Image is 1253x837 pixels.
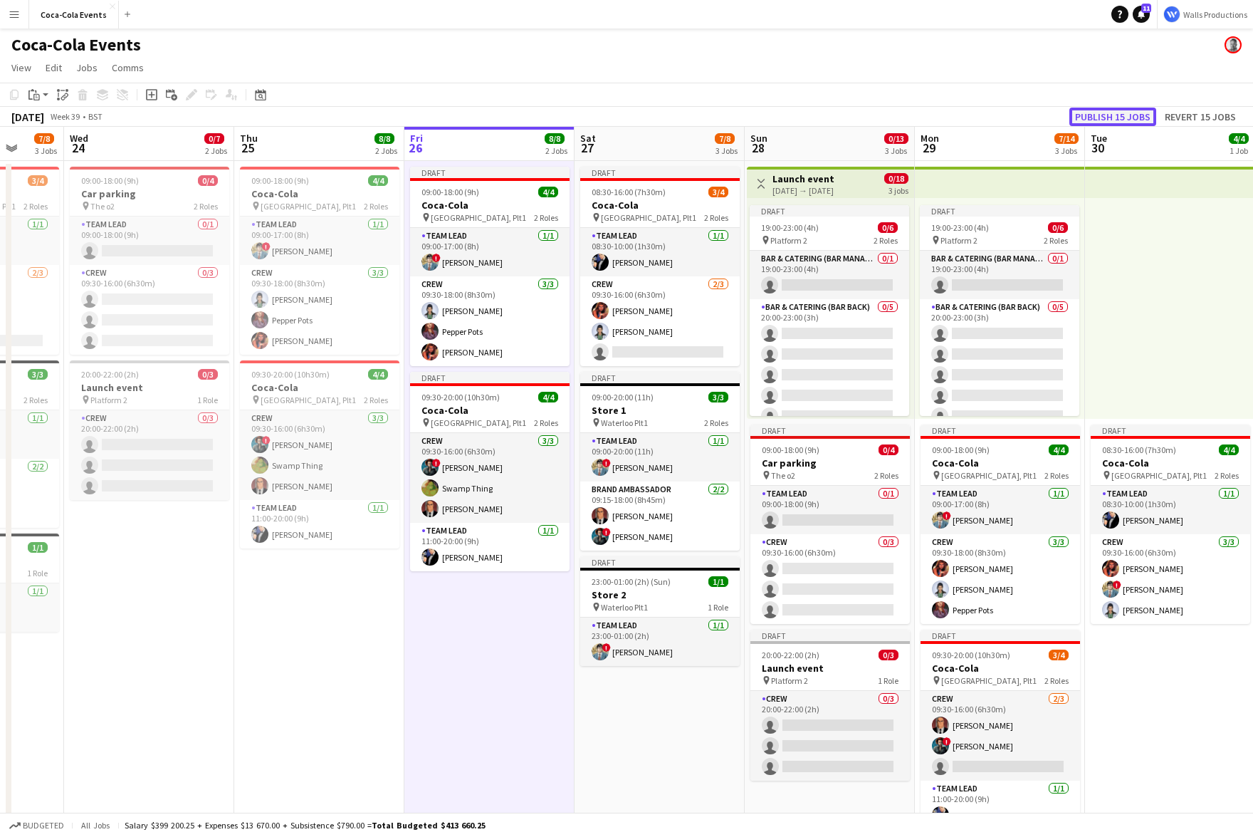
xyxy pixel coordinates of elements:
span: 19:00-23:00 (4h) [761,222,819,233]
span: Budgeted [23,821,64,831]
span: Thu [240,132,258,145]
app-card-role: Bar & Catering (Bar Manager)0/119:00-23:00 (4h) [750,251,909,299]
span: Walls Productions [1183,9,1247,20]
span: 30 [1089,140,1107,156]
app-job-card: Draft20:00-22:00 (2h)0/3Launch event Platform 21 RoleCrew0/320:00-22:00 (2h) [750,630,910,781]
span: ! [602,459,611,467]
span: The o2 [90,201,115,212]
span: 2 Roles [534,212,558,223]
span: Waterloo Plt1 [601,417,648,428]
div: Draft09:30-20:00 (10h30m)4/4Coca-Cola [GEOGRAPHIC_DATA], Plt12 RolesCrew3/309:30-16:00 (6h30m)![P... [410,372,570,571]
app-card-role: Team Lead1/111:00-20:00 (9h)[PERSON_NAME] [410,523,570,571]
span: 1 Role [708,602,728,613]
span: 19:00-23:00 (4h) [931,222,989,233]
span: 0/3 [879,650,898,660]
span: Edit [46,61,62,74]
span: 20:00-22:00 (2h) [81,369,139,380]
app-card-role: Team Lead0/109:00-18:00 (9h) [70,217,229,265]
div: Draft [921,425,1080,436]
span: 27 [578,140,596,156]
span: 2 Roles [874,470,898,481]
span: Platform 2 [770,235,807,246]
span: Platform 2 [771,675,808,686]
span: 1/1 [708,576,728,587]
span: 2 Roles [534,417,558,428]
app-job-card: 20:00-22:00 (2h)0/3Launch event Platform 21 RoleCrew0/320:00-22:00 (2h) [70,360,229,500]
span: View [11,61,31,74]
app-job-card: Draft19:00-23:00 (4h)0/6 Platform 22 RolesBar & Catering (Bar Manager)0/119:00-23:00 (4h) Bar & C... [920,205,1079,416]
div: Draft [750,425,910,436]
span: ! [262,436,271,445]
div: Draft [410,372,570,383]
span: 8/8 [374,133,394,144]
app-job-card: Draft08:30-16:00 (7h30m)3/4Coca-Cola [GEOGRAPHIC_DATA], Plt12 RolesTeam Lead1/108:30-10:00 (1h30m... [580,167,740,366]
span: 0/6 [1048,222,1068,233]
span: Sat [580,132,596,145]
span: 0/4 [879,445,898,455]
span: 2 Roles [704,417,728,428]
span: 09:30-20:00 (10h30m) [251,369,330,380]
span: 2 Roles [1215,470,1239,481]
span: ! [943,511,951,520]
h3: Car parking [70,187,229,200]
div: [DATE] [11,110,44,124]
span: The o2 [771,470,795,481]
span: 11 [1141,4,1151,13]
span: 09:00-18:00 (9h) [81,175,139,186]
h3: Launch event [750,662,910,675]
div: 09:00-18:00 (9h)4/4Coca-Cola [GEOGRAPHIC_DATA], Plt12 RolesTeam Lead1/109:00-17:00 (8h)![PERSON_N... [240,167,399,355]
span: Mon [921,132,939,145]
div: 2 Jobs [375,145,397,156]
app-card-role: Crew2/309:30-16:00 (6h30m)[PERSON_NAME]![PERSON_NAME] [921,691,1080,781]
span: ! [943,737,951,746]
app-card-role: Team Lead1/111:00-20:00 (9h)[PERSON_NAME] [240,500,399,549]
app-card-role: Bar & Catering (Bar Manager)0/119:00-23:00 (4h) [920,251,1079,299]
div: Draft [750,205,909,217]
span: [GEOGRAPHIC_DATA], Plt1 [941,470,1037,481]
span: 09:00-18:00 (9h) [932,445,990,455]
span: 3/3 [708,392,728,402]
app-card-role: Team Lead0/109:00-18:00 (9h) [750,486,910,534]
a: View [6,58,37,77]
a: Comms [106,58,150,77]
span: 0/4 [198,175,218,186]
span: 3/3 [28,369,48,380]
app-card-role: Crew3/309:30-18:00 (8h30m)[PERSON_NAME]Pepper Pots[PERSON_NAME] [410,276,570,366]
app-job-card: Draft09:00-20:00 (11h)3/3Store 1 Waterloo Plt12 RolesTeam Lead1/109:00-20:00 (11h)![PERSON_NAME]B... [580,372,740,551]
button: Revert 15 jobs [1159,108,1242,126]
div: BST [88,111,103,122]
button: Coca-Cola Events [29,1,119,28]
span: 2 Roles [23,201,48,212]
app-card-role: Team Lead1/123:00-01:00 (2h)![PERSON_NAME] [580,618,740,666]
div: 3 Jobs [885,145,908,156]
app-card-role: Team Lead1/109:00-17:00 (8h)![PERSON_NAME] [921,486,1080,534]
span: 1/1 [28,542,48,553]
h3: Coca-Cola [921,457,1080,469]
span: ! [602,528,611,536]
app-card-role: Crew0/320:00-22:00 (2h) [70,410,229,500]
app-job-card: Draft09:30-20:00 (10h30m)3/4Coca-Cola [GEOGRAPHIC_DATA], Plt12 RolesCrew2/309:30-16:00 (6h30m)[PE... [921,630,1080,829]
app-card-role: Bar & Catering (Bar Back)0/520:00-23:00 (3h) [750,299,909,430]
span: 0/7 [204,133,224,144]
div: Draft [410,167,570,178]
div: 2 Jobs [545,145,567,156]
h3: Coca-Cola [921,662,1080,675]
span: 2 Roles [1044,675,1069,686]
span: Waterloo Plt1 [601,602,648,613]
app-card-role: Crew3/309:30-16:00 (6h30m)![PERSON_NAME]Swamp Thing[PERSON_NAME] [240,410,399,500]
span: 3/4 [708,187,728,197]
app-card-role: Crew0/309:30-16:00 (6h30m) [70,265,229,355]
a: 11 [1133,6,1150,23]
div: Draft [921,630,1080,641]
div: Draft [580,372,740,383]
span: 3/4 [1049,650,1069,660]
span: 09:00-18:00 (9h) [762,445,819,455]
div: Draft08:30-16:00 (7h30m)4/4Coca-Cola [GEOGRAPHIC_DATA], Plt12 RolesTeam Lead1/108:30-10:00 (1h30m... [1091,425,1250,624]
div: Draft23:00-01:00 (2h) (Sun)1/1Store 2 Waterloo Plt11 RoleTeam Lead1/123:00-01:00 (2h)![PERSON_NAME] [580,556,740,666]
span: [GEOGRAPHIC_DATA], Plt1 [941,675,1037,686]
app-job-card: 09:30-20:00 (10h30m)4/4Coca-Cola [GEOGRAPHIC_DATA], Plt12 RolesCrew3/309:30-16:00 (6h30m)![PERSON... [240,360,399,549]
app-card-role: Team Lead1/109:00-20:00 (11h)![PERSON_NAME] [580,433,740,482]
